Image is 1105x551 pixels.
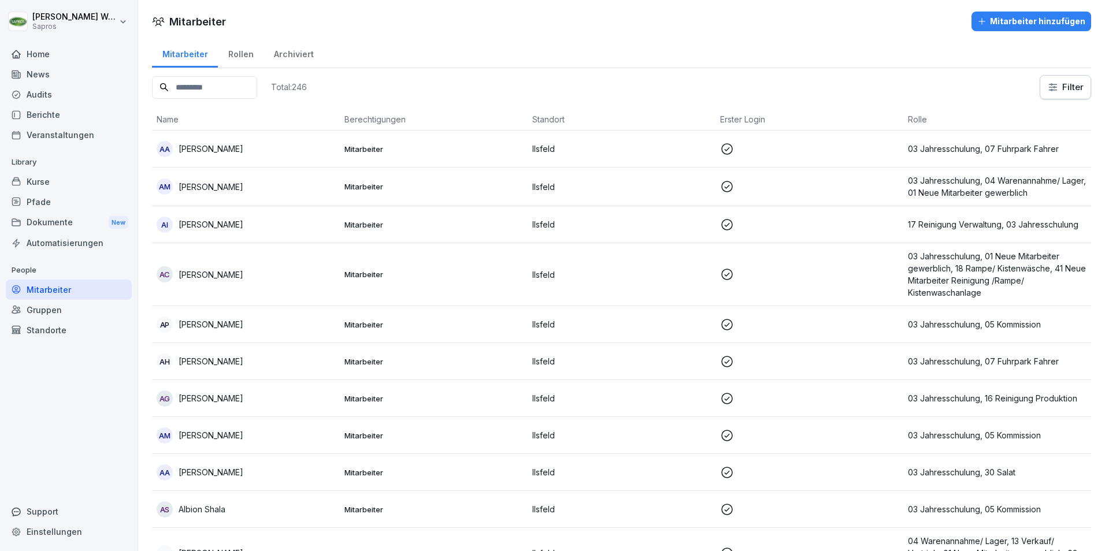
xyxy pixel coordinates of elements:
[179,429,243,441] p: [PERSON_NAME]
[344,504,523,515] p: Mitarbeiter
[908,429,1087,441] p: 03 Jahresschulung, 05 Kommission
[903,109,1091,131] th: Rolle
[152,38,218,68] a: Mitarbeiter
[157,178,173,195] div: AM
[532,218,711,230] p: Ilsfeld
[179,503,225,515] p: Albion Shala
[179,218,243,230] p: [PERSON_NAME]
[908,355,1087,367] p: 03 Jahresschulung, 07 Fuhrpark Fahrer
[344,219,523,230] p: Mitarbeiter
[908,392,1087,404] p: 03 Jahresschulung, 16 Reinigung Produktion
[6,501,132,522] div: Support
[908,318,1087,330] p: 03 Jahresschulung, 05 Kommission
[6,125,132,145] a: Veranstaltungen
[32,12,117,22] p: [PERSON_NAME] Weyreter
[157,317,173,333] div: AP
[179,143,243,155] p: [PERSON_NAME]
[157,266,173,282] div: AC
[1047,81,1084,93] div: Filter
[532,269,711,281] p: Ilsfeld
[169,14,226,29] h1: Mitarbeiter
[179,181,243,193] p: [PERSON_NAME]
[32,23,117,31] p: Sapros
[6,64,132,84] a: News
[344,393,523,404] p: Mitarbeiter
[6,44,132,64] a: Home
[6,320,132,340] a: Standorte
[908,466,1087,478] p: 03 Jahresschulung, 30 Salat
[344,144,523,154] p: Mitarbeiter
[6,153,132,172] p: Library
[6,280,132,300] a: Mitarbeiter
[344,467,523,478] p: Mitarbeiter
[6,300,132,320] a: Gruppen
[179,392,243,404] p: [PERSON_NAME]
[152,109,340,131] th: Name
[977,15,1085,28] div: Mitarbeiter hinzufügen
[179,466,243,478] p: [PERSON_NAME]
[532,466,711,478] p: Ilsfeld
[218,38,264,68] a: Rollen
[6,212,132,233] a: DokumenteNew
[908,503,1087,515] p: 03 Jahresschulung, 05 Kommission
[908,250,1087,299] p: 03 Jahresschulung, 01 Neue Mitarbeiter gewerblich, 18 Rampe/ Kistenwäsche, 41 Neue Mitarbeiter Re...
[344,181,523,192] p: Mitarbeiter
[532,355,711,367] p: Ilsfeld
[6,233,132,253] a: Automatisierungen
[532,181,711,193] p: Ilsfeld
[179,355,243,367] p: [PERSON_NAME]
[715,109,903,131] th: Erster Login
[157,390,173,407] div: AG
[344,430,523,441] p: Mitarbeiter
[157,141,173,157] div: AA
[157,464,173,481] div: AA
[1040,76,1091,99] button: Filter
[532,392,711,404] p: Ilsfeld
[971,12,1091,31] button: Mitarbeiter hinzufügen
[532,143,711,155] p: Ilsfeld
[340,109,528,131] th: Berechtigungen
[344,356,523,367] p: Mitarbeiter
[6,212,132,233] div: Dokumente
[157,427,173,444] div: AM
[109,216,128,229] div: New
[157,501,173,518] div: AS
[532,318,711,330] p: Ilsfeld
[908,218,1087,230] p: 17 Reinigung Verwaltung, 03 Jahresschulung
[6,105,132,125] a: Berichte
[6,522,132,542] a: Einstellungen
[157,353,173,370] div: AH
[157,217,173,233] div: AI
[264,38,324,68] a: Archiviert
[532,429,711,441] p: Ilsfeld
[271,81,307,92] p: Total: 246
[532,503,711,515] p: Ilsfeld
[908,174,1087,199] p: 03 Jahresschulung, 04 Warenannahme/ Lager, 01 Neue Mitarbeiter gewerblich
[344,269,523,280] p: Mitarbeiter
[179,318,243,330] p: [PERSON_NAME]
[6,192,132,212] a: Pfade
[908,143,1087,155] p: 03 Jahresschulung, 07 Fuhrpark Fahrer
[6,172,132,192] a: Kurse
[179,269,243,281] p: [PERSON_NAME]
[6,261,132,280] p: People
[6,84,132,105] a: Audits
[528,109,715,131] th: Standort
[344,319,523,330] p: Mitarbeiter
